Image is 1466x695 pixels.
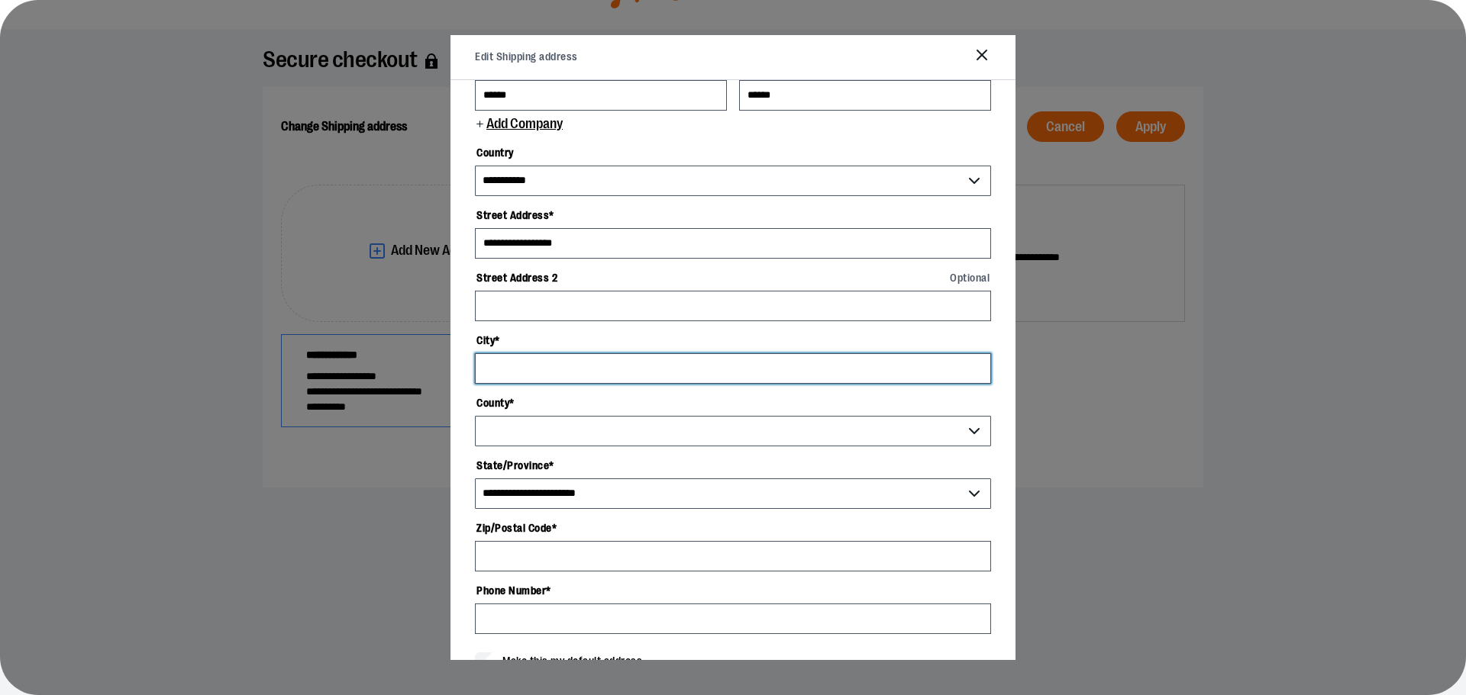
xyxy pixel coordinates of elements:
label: City * [475,327,991,353]
label: Zip/Postal Code * [475,515,991,541]
h2: Edit Shipping address [475,50,578,65]
label: Street Address 2 [475,265,991,291]
label: State/Province * [475,452,991,478]
label: Street Address * [475,202,991,228]
button: Add Company [475,117,563,134]
label: Country [475,140,991,166]
span: Make this my default address [502,653,642,669]
span: Optional [950,272,990,283]
label: County * [475,390,991,416]
span: Add Company [485,117,563,131]
button: Close [973,46,991,69]
input: Make this my default address [475,652,493,671]
label: Phone Number * [475,578,991,603]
